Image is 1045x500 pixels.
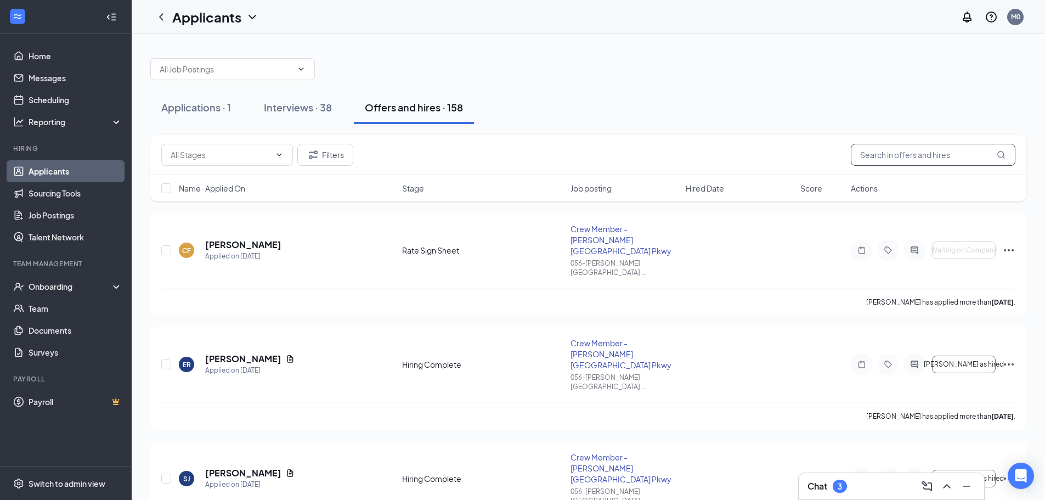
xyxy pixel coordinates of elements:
a: Surveys [29,341,122,363]
button: ChevronUp [938,477,956,495]
p: [PERSON_NAME] has applied more than . [866,297,1015,307]
div: Team Management [13,259,120,268]
a: Home [29,45,122,67]
svg: ComposeMessage [920,480,934,493]
svg: Document [286,355,295,363]
svg: Tag [882,246,895,255]
button: [PERSON_NAME] as hired [932,356,996,373]
svg: QuestionInfo [985,10,998,24]
span: [PERSON_NAME] as hired [924,361,1004,368]
svg: ActiveChat [908,246,921,255]
b: [DATE] [991,412,1014,420]
svg: ChevronLeft [155,10,168,24]
svg: Filter [307,148,320,161]
button: [PERSON_NAME] as hired [932,470,996,487]
svg: ChevronUp [940,480,953,493]
input: Search in offers and hires [851,144,1015,166]
svg: Ellipses [1002,358,1015,371]
h5: [PERSON_NAME] [205,353,281,365]
a: Applicants [29,160,122,182]
span: Score [800,183,822,194]
svg: Minimize [960,480,973,493]
h5: [PERSON_NAME] [205,239,281,251]
span: Name · Applied On [179,183,245,194]
div: Payroll [13,374,120,384]
button: Minimize [958,477,975,495]
svg: Notifications [961,10,974,24]
h5: [PERSON_NAME] [205,467,281,479]
div: Rate Sign Sheet [402,245,564,256]
svg: ChevronDown [246,10,259,24]
div: Open Intercom Messenger [1008,463,1034,489]
div: SJ [183,474,190,484]
div: Hiring [13,144,120,153]
div: Offers and hires · 158 [365,100,463,114]
a: Messages [29,67,122,89]
div: Applications · 1 [161,100,231,114]
svg: Settings [13,478,24,489]
div: ER [183,360,191,369]
div: Hiring Complete [402,359,564,370]
h3: Chat [807,480,827,492]
div: 056-[PERSON_NAME][GEOGRAPHIC_DATA] ... [570,259,679,277]
span: Waiting on Company [931,246,997,254]
svg: ChevronDown [297,65,306,74]
div: Applied on [DATE] [205,251,281,262]
input: All Stages [171,149,270,161]
div: Hiring Complete [402,473,564,484]
p: [PERSON_NAME] has applied more than . [866,412,1015,421]
svg: MagnifyingGlass [997,150,1006,159]
div: Crew Member - [PERSON_NAME][GEOGRAPHIC_DATA] Pkwy [570,338,679,370]
input: All Job Postings [160,63,292,75]
svg: Tag [882,360,895,369]
div: Reporting [29,116,123,127]
div: Interviews · 38 [264,100,332,114]
svg: Note [855,360,868,369]
div: Crew Member - [PERSON_NAME][GEOGRAPHIC_DATA] Pkwy [570,223,679,256]
svg: Document [286,469,295,477]
button: ComposeMessage [918,477,936,495]
div: Onboarding [29,281,113,292]
div: CF [182,246,191,255]
a: Team [29,297,122,319]
span: Stage [402,183,424,194]
span: Job posting [570,183,612,194]
a: Scheduling [29,89,122,111]
div: Applied on [DATE] [205,365,295,376]
div: 056-[PERSON_NAME][GEOGRAPHIC_DATA] ... [570,373,679,391]
svg: UserCheck [13,281,24,292]
svg: WorkstreamLogo [12,11,23,22]
h1: Applicants [172,8,241,26]
div: Switch to admin view [29,478,105,489]
svg: Note [855,246,868,255]
span: Actions [851,183,878,194]
button: Waiting on Company [932,241,996,259]
a: Talent Network [29,226,122,248]
svg: ChevronDown [275,150,284,159]
svg: Ellipses [1002,472,1015,485]
a: Job Postings [29,204,122,226]
a: Sourcing Tools [29,182,122,204]
div: Crew Member - [PERSON_NAME][GEOGRAPHIC_DATA] Pkwy [570,452,679,485]
b: [DATE] [991,298,1014,306]
button: Filter Filters [297,144,353,166]
a: PayrollCrown [29,391,122,413]
svg: Collapse [106,12,117,23]
div: Applied on [DATE] [205,479,295,490]
span: Hired Date [686,183,724,194]
svg: Analysis [13,116,24,127]
div: M0 [1011,12,1020,21]
svg: Ellipses [1002,244,1015,257]
svg: ActiveChat [908,360,921,369]
a: Documents [29,319,122,341]
div: 3 [838,482,842,491]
